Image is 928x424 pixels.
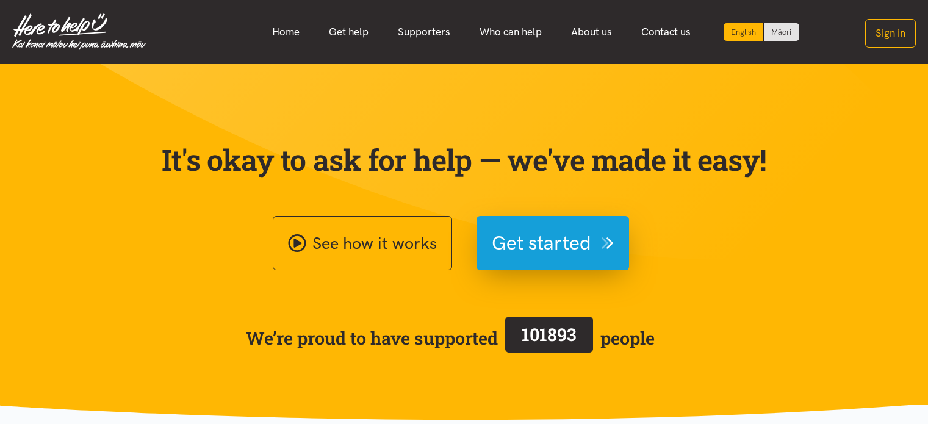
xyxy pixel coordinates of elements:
a: Who can help [465,19,556,45]
p: It's okay to ask for help — we've made it easy! [159,142,769,178]
span: 101893 [522,323,577,346]
span: Get started [492,228,591,259]
a: Supporters [383,19,465,45]
img: Home [12,13,146,50]
a: Switch to Te Reo Māori [764,23,799,41]
a: Get help [314,19,383,45]
a: Home [257,19,314,45]
span: We’re proud to have supported people [246,314,655,362]
a: About us [556,19,627,45]
button: Sign in [865,19,916,48]
a: Contact us [627,19,705,45]
button: Get started [477,216,629,270]
a: 101893 [498,314,600,362]
div: Current language [724,23,764,41]
a: See how it works [273,216,452,270]
div: Language toggle [724,23,799,41]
